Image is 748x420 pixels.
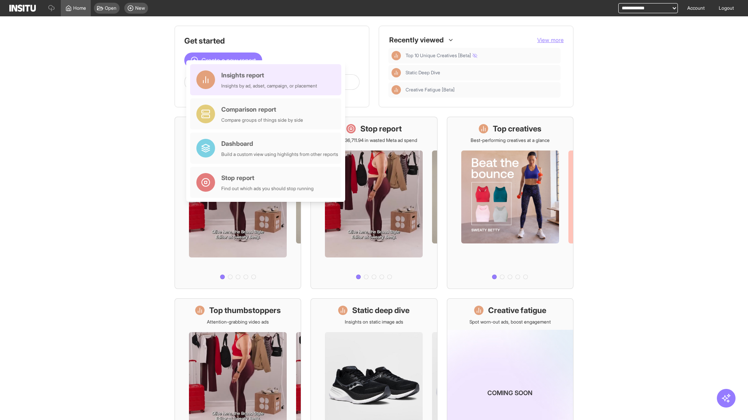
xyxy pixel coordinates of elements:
span: Home [73,5,86,11]
span: Static Deep Dive [406,70,557,76]
span: Creative Fatigue [Beta] [406,87,557,93]
div: Insights by ad, adset, campaign, or placement [221,83,317,89]
a: Top creativesBest-performing creatives at a glance [447,117,573,289]
div: Insights [392,68,401,77]
p: Save £36,711.94 in wasted Meta ad spend [331,137,417,143]
p: Attention-grabbing video ads [207,319,269,325]
div: Insights report [221,70,317,80]
p: Best-performing creatives at a glance [471,137,550,143]
span: View more [537,37,564,43]
h1: Static deep dive [352,305,409,316]
span: Static Deep Dive [406,70,440,76]
div: Compare groups of things side by side [221,117,303,123]
h1: Top thumbstoppers [209,305,281,316]
div: Insights [392,51,401,60]
h1: Stop report [360,123,402,134]
span: Open [105,5,116,11]
button: View more [537,36,564,44]
span: Create a new report [201,56,256,65]
div: Dashboard [221,139,338,148]
p: Insights on static image ads [345,319,403,325]
a: Stop reportSave £36,711.94 in wasted Meta ad spend [310,117,437,289]
h1: Get started [184,35,360,46]
div: Stop report [221,173,314,182]
span: New [135,5,145,11]
h1: Top creatives [493,123,542,134]
span: Creative Fatigue [Beta] [406,87,455,93]
div: Build a custom view using highlights from other reports [221,151,338,157]
button: Create a new report [184,52,262,68]
a: What's live nowSee all active ads instantly [175,117,301,289]
span: Top 10 Unique Creatives [Beta] [406,52,557,59]
span: Top 10 Unique Creatives [Beta] [406,52,477,59]
div: Find out which ads you should stop running [221,185,314,192]
img: Logo [9,5,36,12]
div: Comparison report [221,105,303,114]
div: Insights [392,85,401,94]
